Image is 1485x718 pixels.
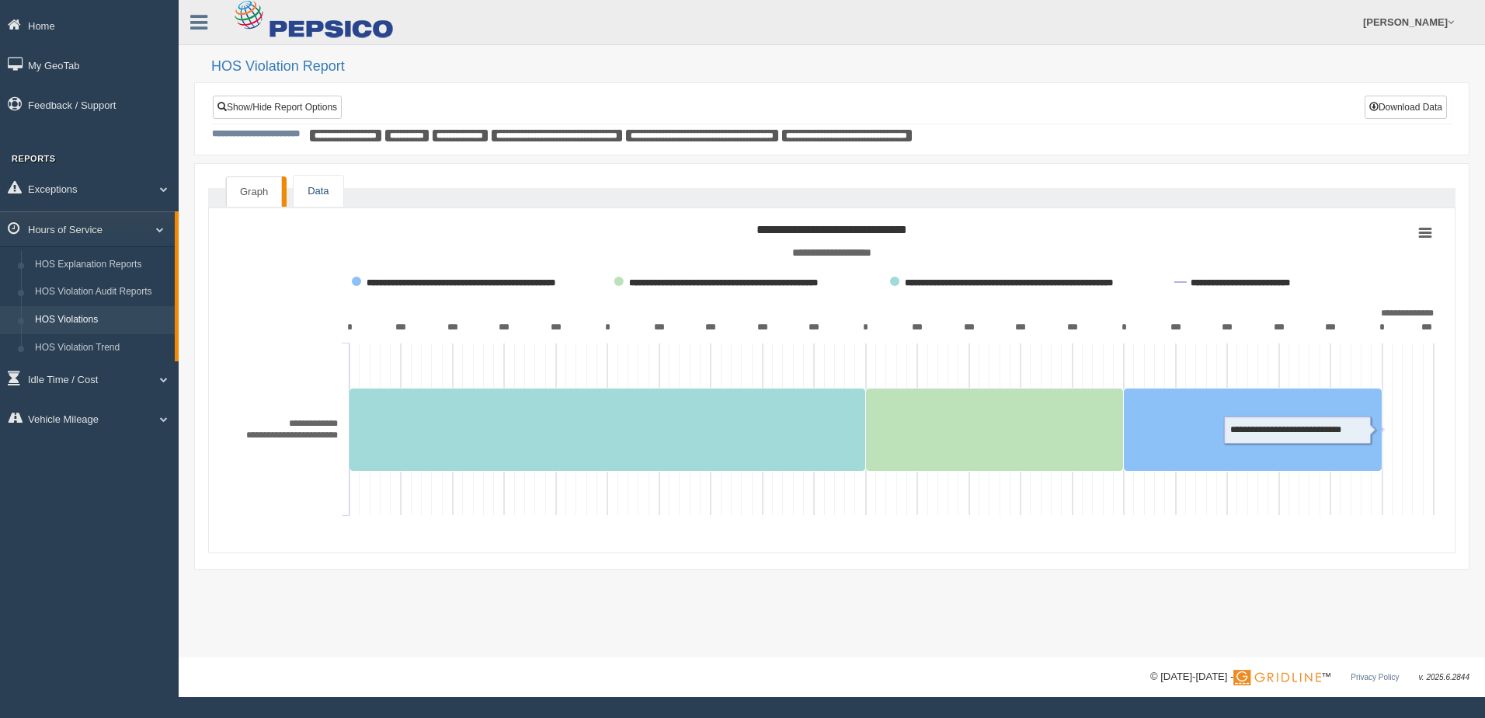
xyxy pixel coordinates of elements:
[1233,670,1321,685] img: Gridline
[213,96,342,119] a: Show/Hide Report Options
[28,306,175,334] a: HOS Violations
[1419,673,1469,681] span: v. 2025.6.2844
[28,251,175,279] a: HOS Explanation Reports
[1365,96,1447,119] button: Download Data
[294,176,343,207] a: Data
[226,176,282,207] a: Graph
[28,334,175,362] a: HOS Violation Trend
[28,278,175,306] a: HOS Violation Audit Reports
[1351,673,1399,681] a: Privacy Policy
[211,59,1469,75] h2: HOS Violation Report
[1150,669,1469,685] div: © [DATE]-[DATE] - ™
